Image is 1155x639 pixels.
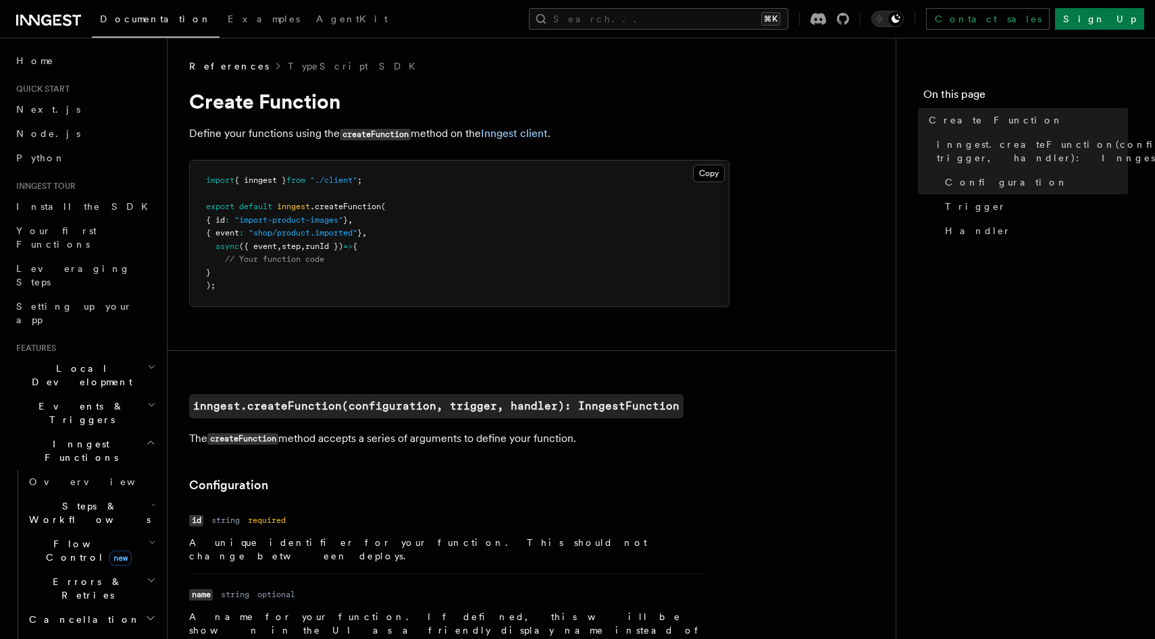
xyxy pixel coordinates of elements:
[206,215,225,225] span: { id
[248,515,286,526] dd: required
[362,228,367,238] span: ,
[206,202,234,211] span: export
[940,219,1128,243] a: Handler
[24,470,159,494] a: Overview
[343,242,353,251] span: =>
[923,86,1128,108] h4: On this page
[24,537,149,564] span: Flow Control
[282,242,301,251] span: step
[211,515,240,526] dd: string
[305,242,343,251] span: runId })
[206,268,211,277] span: }
[940,194,1128,219] a: Trigger
[11,432,159,470] button: Inngest Functions
[529,8,788,30] button: Search...⌘K
[481,127,548,140] a: Inngest client
[340,129,411,140] code: createFunction
[109,551,132,565] span: new
[24,575,147,602] span: Errors & Retries
[11,219,159,256] a: Your first Functions
[16,128,80,139] span: Node.js
[693,165,725,182] button: Copy
[24,607,159,632] button: Cancellation
[239,242,277,251] span: ({ event
[11,294,159,332] a: Setting up your app
[357,228,362,238] span: }
[343,215,348,225] span: }
[29,476,168,487] span: Overview
[206,175,234,185] span: import
[92,4,220,38] a: Documentation
[11,362,147,389] span: Local Development
[288,59,423,73] a: TypeScript SDK
[310,202,381,211] span: .createFunction
[221,589,249,600] dd: string
[926,8,1050,30] a: Contact sales
[11,256,159,294] a: Leveraging Steps
[189,589,213,601] code: name
[348,215,353,225] span: ,
[945,200,1006,213] span: Trigger
[239,228,244,238] span: :
[16,263,130,287] span: Leveraging Steps
[11,394,159,432] button: Events & Triggers
[11,146,159,170] a: Python
[923,108,1128,132] a: Create Function
[189,476,268,495] a: Configuration
[16,152,66,163] span: Python
[207,433,278,445] code: createFunction
[277,242,282,251] span: ,
[215,242,239,251] span: async
[100,13,211,24] span: Documentation
[308,4,396,36] a: AgentKit
[228,13,300,24] span: Examples
[16,201,156,212] span: Install the SDK
[16,301,132,325] span: Setting up your app
[189,536,708,563] p: A unique identifier for your function. This should not change between deploys.
[24,569,159,607] button: Errors & Retries
[11,121,159,146] a: Node.js
[16,104,80,115] span: Next.js
[11,181,76,192] span: Inngest tour
[310,175,357,185] span: "./client"
[24,532,159,569] button: Flow Controlnew
[940,170,1128,194] a: Configuration
[234,215,343,225] span: "import-product-images"
[189,429,729,449] p: The method accepts a series of arguments to define your function.
[206,281,215,290] span: );
[189,515,203,526] code: id
[11,356,159,394] button: Local Development
[249,228,357,238] span: "shop/product.imported"
[11,97,159,121] a: Next.js
[24,499,151,526] span: Steps & Workflows
[286,175,305,185] span: from
[189,394,684,418] a: inngest.createFunction(configuration, trigger, handler): InngestFunction
[24,494,159,532] button: Steps & Workflows
[257,589,295,600] dd: optional
[381,202,386,211] span: (
[16,54,54,67] span: Home
[945,175,1068,189] span: Configuration
[189,124,729,144] p: Define your functions using the method on the .
[206,228,239,238] span: { event
[11,49,159,73] a: Home
[11,343,56,354] span: Features
[11,399,147,426] span: Events & Triggers
[353,242,357,251] span: {
[16,225,97,250] span: Your first Functions
[277,202,310,211] span: inngest
[220,4,308,36] a: Examples
[24,613,140,626] span: Cancellation
[189,59,269,73] span: References
[931,132,1128,170] a: inngest.createFunction(configuration, trigger, handler): InngestFunction
[189,89,729,113] h1: Create Function
[239,202,272,211] span: default
[929,113,1063,127] span: Create Function
[357,175,362,185] span: ;
[11,437,146,464] span: Inngest Functions
[225,254,324,264] span: // Your function code
[11,84,70,94] span: Quick start
[234,175,286,185] span: { inngest }
[1055,8,1144,30] a: Sign Up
